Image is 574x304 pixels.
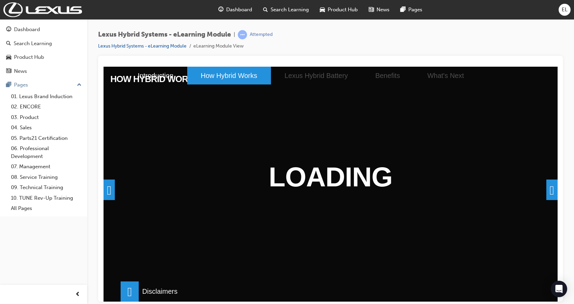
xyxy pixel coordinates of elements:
span: Product Hub [328,6,358,14]
span: learningRecordVerb_ATTEMPT-icon [238,30,247,39]
button: EL [559,4,571,16]
div: Pages [14,81,28,89]
a: Product Hub [3,51,84,64]
div: Disclaimers [35,219,77,230]
a: 01. Lexus Brand Induction [8,91,84,102]
span: EL [562,6,568,14]
a: 10. TUNE Rev-Up Training [8,193,84,203]
span: car-icon [6,54,11,61]
span: pages-icon [6,82,11,88]
a: 06. Professional Development [8,143,84,161]
a: 07. Management [8,161,84,172]
a: Search Learning [3,37,84,50]
a: News [3,65,84,78]
div: Attempted [250,31,273,38]
a: 02. ENCORE [8,102,84,112]
button: Pages [3,79,84,91]
div: Product Hub [14,53,44,61]
span: Pages [408,6,422,14]
span: search-icon [6,41,11,47]
a: Dashboard [3,23,84,36]
a: guage-iconDashboard [213,3,258,17]
span: search-icon [263,5,268,14]
img: Trak [3,2,82,17]
span: | [234,31,235,39]
a: 05. Parts21 Certification [8,133,84,144]
span: Search Learning [271,6,309,14]
span: up-icon [77,81,82,90]
span: news-icon [6,68,11,75]
span: pages-icon [400,5,406,14]
a: Lexus Hybrid Systems - eLearning Module [98,43,187,49]
div: Search Learning [14,40,52,48]
a: 09. Technical Training [8,182,84,193]
span: Dashboard [226,6,252,14]
a: All Pages [8,203,84,214]
a: 08. Service Training [8,172,84,183]
button: DashboardSearch LearningProduct HubNews [3,22,84,79]
span: guage-icon [6,27,11,33]
a: 03. Product [8,112,84,123]
span: News [377,6,389,14]
a: car-iconProduct Hub [314,3,363,17]
div: Open Intercom Messenger [551,281,567,297]
span: prev-icon [75,290,80,299]
a: search-iconSearch Learning [258,3,314,17]
a: news-iconNews [363,3,395,17]
span: news-icon [369,5,374,14]
a: pages-iconPages [395,3,428,17]
li: eLearning Module View [193,42,244,50]
span: car-icon [320,5,325,14]
div: Dashboard [14,26,40,34]
span: guage-icon [218,5,223,14]
a: 04. Sales [8,122,84,133]
div: News [14,67,27,75]
span: Lexus Hybrid Systems - eLearning Module [98,31,231,39]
